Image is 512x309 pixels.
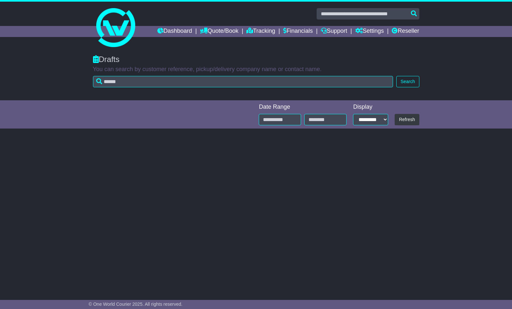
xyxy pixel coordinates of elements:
a: Support [321,26,347,37]
a: Financials [283,26,313,37]
button: Refresh [395,114,419,125]
a: Dashboard [157,26,192,37]
div: Drafts [93,55,419,64]
a: Reseller [392,26,419,37]
div: Date Range [259,104,347,111]
a: Settings [355,26,384,37]
p: You can search by customer reference, pickup/delivery company name or contact name. [93,66,419,73]
a: Tracking [246,26,275,37]
div: Display [353,104,388,111]
a: Quote/Book [200,26,238,37]
button: Search [396,76,419,87]
span: © One World Courier 2025. All rights reserved. [89,302,183,307]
